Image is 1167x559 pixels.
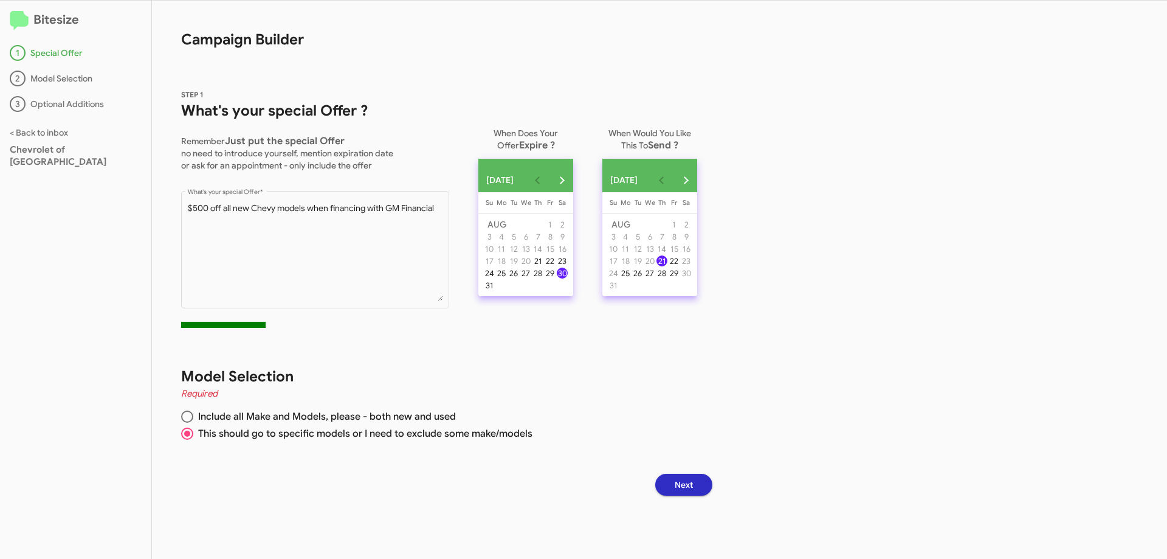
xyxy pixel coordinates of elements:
[680,255,692,267] button: August 23, 2025
[608,231,619,242] div: 3
[193,411,456,423] span: Include all Make and Models, please - both new and used
[620,268,631,279] div: 25
[644,268,655,279] div: 27
[483,218,544,231] td: AUG
[521,198,531,207] span: We
[496,231,507,242] div: 4
[532,267,544,279] button: August 28, 2025
[668,231,680,243] button: August 8, 2025
[683,198,690,207] span: Sa
[532,255,543,266] div: 21
[656,231,667,242] div: 7
[669,231,680,242] div: 8
[483,279,495,291] button: August 31, 2025
[508,267,520,279] button: August 26, 2025
[520,243,532,255] button: August 13, 2025
[483,231,495,243] button: August 3, 2025
[656,268,667,279] div: 28
[619,255,632,267] button: August 18, 2025
[508,243,520,255] button: August 12, 2025
[532,243,543,254] div: 14
[632,255,644,267] button: August 19, 2025
[496,243,507,254] div: 11
[495,243,508,255] button: August 11, 2025
[632,243,643,254] div: 12
[681,243,692,254] div: 16
[656,267,668,279] button: August 28, 2025
[181,367,688,386] h1: Model Selection
[10,127,68,138] a: < Back to inbox
[559,198,566,207] span: Sa
[632,243,644,255] button: August 12, 2025
[556,267,568,279] button: August 30, 2025
[632,268,643,279] div: 26
[669,219,680,230] div: 1
[680,231,692,243] button: August 9, 2025
[520,231,531,242] div: 6
[545,255,556,266] div: 22
[549,168,574,192] button: Next month
[644,231,655,242] div: 6
[644,243,656,255] button: August 13, 2025
[495,255,508,267] button: August 18, 2025
[644,243,655,254] div: 13
[610,169,638,191] span: [DATE]
[671,198,677,207] span: Fr
[669,255,680,266] div: 22
[152,1,717,49] h1: Campaign Builder
[547,198,553,207] span: Fr
[619,267,632,279] button: August 25, 2025
[520,255,531,266] div: 20
[668,218,680,231] button: August 1, 2025
[669,243,680,254] div: 15
[520,231,532,243] button: August 6, 2025
[545,268,556,279] div: 29
[532,231,543,242] div: 7
[608,243,619,254] div: 10
[484,255,495,266] div: 17
[608,280,619,291] div: 31
[478,168,526,192] button: Choose month and year
[544,243,556,255] button: August 15, 2025
[681,231,692,242] div: 9
[656,255,667,266] div: 21
[644,255,656,267] button: August 20, 2025
[520,267,532,279] button: August 27, 2025
[511,198,517,207] span: Tu
[681,255,692,266] div: 23
[602,122,697,151] p: When Would You Like This To
[556,231,568,243] button: August 9, 2025
[519,139,555,151] span: Expire ?
[181,130,449,172] p: Remember no need to introduce yourself, mention expiration date or ask for an appointment - only ...
[10,10,142,30] h2: Bitesize
[484,268,495,279] div: 24
[545,243,556,254] div: 15
[10,45,142,61] div: Special Offer
[508,255,519,266] div: 19
[484,280,495,291] div: 31
[621,198,631,207] span: Mo
[497,198,507,207] span: Mo
[556,243,568,255] button: August 16, 2025
[668,267,680,279] button: August 29, 2025
[532,268,543,279] div: 28
[496,255,507,266] div: 18
[608,255,619,266] div: 17
[544,267,556,279] button: August 29, 2025
[658,198,666,207] span: Th
[10,71,142,86] div: Model Selection
[681,268,692,279] div: 30
[619,231,632,243] button: August 4, 2025
[557,268,568,279] div: 30
[495,267,508,279] button: August 25, 2025
[534,198,542,207] span: Th
[607,243,619,255] button: August 10, 2025
[181,90,204,99] span: STEP 1
[607,218,668,231] td: AUG
[508,255,520,267] button: August 19, 2025
[10,96,26,112] div: 3
[610,198,617,207] span: Su
[619,243,632,255] button: August 11, 2025
[644,255,655,266] div: 20
[532,255,544,267] button: August 21, 2025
